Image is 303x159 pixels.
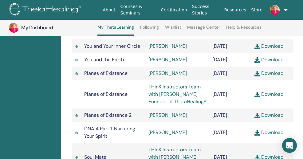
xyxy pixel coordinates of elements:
[9,23,19,33] img: default.jpg
[209,53,251,67] td: [DATE]
[10,3,83,17] img: logo.png
[84,70,128,76] span: Planes of Existence
[148,84,206,105] a: THInK Instructors Team with [PERSON_NAME], Founder of ThetaHealing®
[209,108,251,122] td: [DATE]
[100,4,118,16] a: About
[118,1,159,19] a: Courses & Seminars
[148,112,187,118] a: [PERSON_NAME]
[222,4,249,16] a: Resources
[209,67,251,80] td: [DATE]
[254,129,284,136] a: Download
[21,24,83,31] h3: My Dashboard
[226,25,262,35] a: Help & Resources
[97,25,134,36] a: My ThetaLearning
[254,57,260,63] img: download.svg
[140,25,159,35] a: Following
[254,92,260,97] img: download.svg
[190,1,222,19] a: Success Stories
[209,80,251,108] td: [DATE]
[84,125,135,139] span: DNA 4 Part 1: Nurturing Your Spirit
[158,4,189,16] a: Certification
[75,45,78,49] img: Active Certificate
[254,70,284,76] a: Download
[148,43,187,49] a: [PERSON_NAME]
[148,56,187,63] a: [PERSON_NAME]
[254,71,260,76] img: download.svg
[254,130,260,136] img: download.svg
[282,138,297,153] div: Open Intercom Messenger
[84,43,140,49] span: You and Your Inner Circle
[187,25,220,35] a: Message Center
[254,91,284,97] a: Download
[254,44,260,49] img: download.svg
[254,56,284,63] a: Download
[84,56,124,63] span: You and the Earth
[270,5,280,15] img: default.jpg
[75,114,78,118] img: Active Certificate
[75,72,78,76] img: Active Certificate
[75,58,78,62] img: Active Certificate
[84,112,132,118] span: Planes of Existence 2
[148,70,187,76] a: [PERSON_NAME]
[254,43,284,49] a: Download
[165,25,181,35] a: Wishlist
[254,113,260,118] img: download.svg
[254,112,284,118] a: Download
[75,131,78,135] img: Active Certificate
[209,122,251,143] td: [DATE]
[148,129,187,136] a: [PERSON_NAME]
[84,91,128,97] span: Planes of Existence
[209,39,251,53] td: [DATE]
[249,4,265,16] a: Store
